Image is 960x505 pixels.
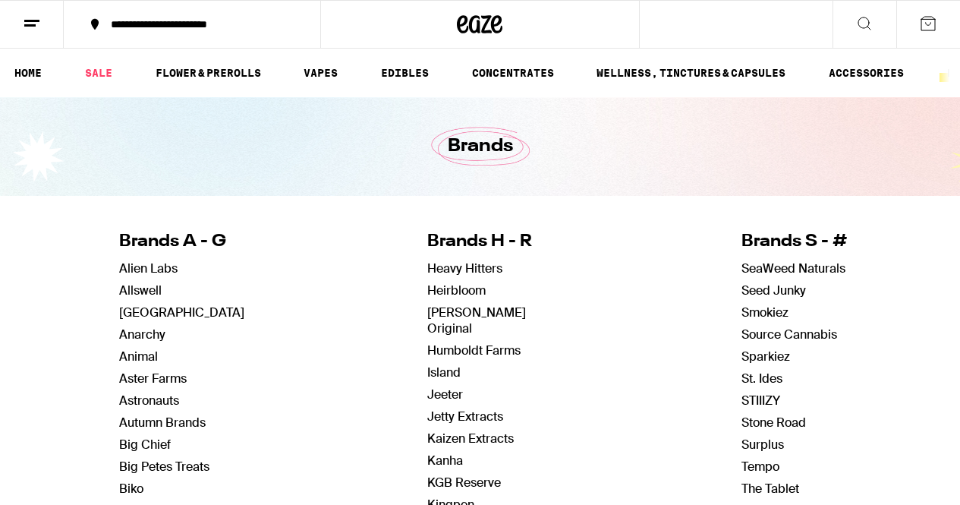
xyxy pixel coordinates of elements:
[427,282,486,298] a: Heirbloom
[741,260,845,276] a: SeaWeed Naturals
[427,475,501,491] a: KGB Reserve
[7,64,49,82] a: HOME
[741,305,788,320] a: Smokiez
[741,415,806,431] a: Stone Road
[589,64,793,82] a: WELLNESS, TINCTURES & CAPSULES
[427,387,463,402] a: Jeeter
[296,64,345,82] a: VAPES
[427,230,559,254] h4: Brands H - R
[119,260,178,276] a: Alien Labs
[741,481,799,497] a: The Tablet
[741,371,782,387] a: St. Ides
[741,393,780,409] a: STIIIZY
[427,305,526,336] a: [PERSON_NAME] Original
[119,230,244,254] h4: Brands A - G
[427,342,521,358] a: Humboldt Farms
[448,134,513,159] h1: Brands
[119,415,206,431] a: Autumn Brands
[119,371,187,387] a: Aster Farms
[119,327,165,342] a: Anarchy
[741,459,779,475] a: Tempo
[77,64,120,82] a: SALE
[119,305,244,320] a: [GEOGRAPHIC_DATA]
[741,349,790,365] a: Sparkiez
[148,64,269,82] a: FLOWER & PREROLLS
[427,260,502,276] a: Heavy Hitters
[741,327,837,342] a: Source Cannabis
[373,64,436,82] a: EDIBLES
[119,282,162,298] a: Allswell
[741,437,784,453] a: Surplus
[821,64,911,82] a: ACCESSORIES
[427,453,463,469] a: Kanha
[119,459,209,475] a: Big Petes Treats
[119,349,158,365] a: Animal
[119,437,171,453] a: Big Chief
[741,282,806,298] a: Seed Junky
[427,431,514,447] a: Kaizen Extracts
[427,365,461,380] a: Island
[741,230,848,254] h4: Brands S - #
[119,393,179,409] a: Astronauts
[119,481,143,497] a: Biko
[464,64,562,82] a: CONCENTRATES
[427,409,503,425] a: Jetty Extracts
